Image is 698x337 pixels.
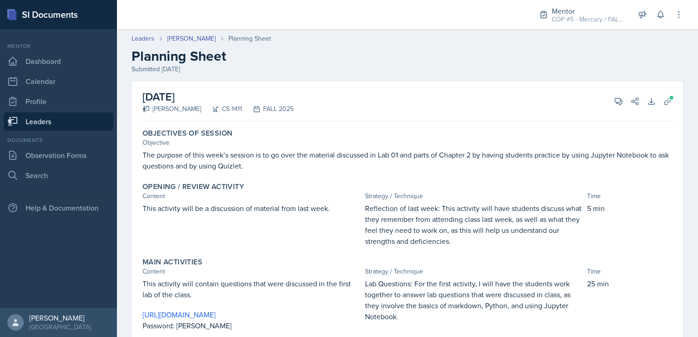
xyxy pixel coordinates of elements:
div: Strategy / Technique [365,267,584,276]
div: Content [143,191,361,201]
p: Lab Questions: For the first activity, I will have the students work together to answer lab quest... [365,278,584,322]
div: Time [587,267,672,276]
div: Help & Documentation [4,199,113,217]
p: This activity will contain questions that were discussed in the first lab of the class. [143,278,361,300]
p: Reflection of last week: This activity will have students discuss what they remember from attendi... [365,203,584,247]
div: Strategy / Technique [365,191,584,201]
div: Mentor [4,42,113,50]
div: Objective [143,138,672,147]
div: [GEOGRAPHIC_DATA] [29,322,91,332]
div: [PERSON_NAME] [29,313,91,322]
a: Profile [4,92,113,111]
p: 25 min [587,278,672,289]
label: Main Activities [143,258,202,267]
div: Mentor [552,5,625,16]
label: Objectives of Session [143,129,233,138]
div: CS 1411 [201,104,242,114]
div: Content [143,267,361,276]
p: This activity will be a discussion of material from last week. [143,203,361,214]
h2: [DATE] [143,89,294,105]
div: Documents [4,136,113,144]
div: [PERSON_NAME] [143,104,201,114]
p: Password: [PERSON_NAME] [143,320,361,331]
a: [URL][DOMAIN_NAME] [143,310,216,320]
a: Calendar [4,72,113,90]
div: Submitted [DATE] [132,64,683,74]
a: [PERSON_NAME] [167,34,216,43]
a: Dashboard [4,52,113,70]
div: Planning Sheet [228,34,271,43]
div: COP #5 - Mercury / FALL 2025 [552,15,625,24]
a: Leaders [132,34,154,43]
h2: Planning Sheet [132,48,683,64]
p: The purpose of this week’s session is to go over the material discussed in Lab 01 and parts of Ch... [143,149,672,171]
div: FALL 2025 [242,104,294,114]
div: Time [587,191,672,201]
a: Observation Forms [4,146,113,164]
a: Search [4,166,113,184]
a: Leaders [4,112,113,131]
label: Opening / Review Activity [143,182,244,191]
p: 5 min [587,203,672,214]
